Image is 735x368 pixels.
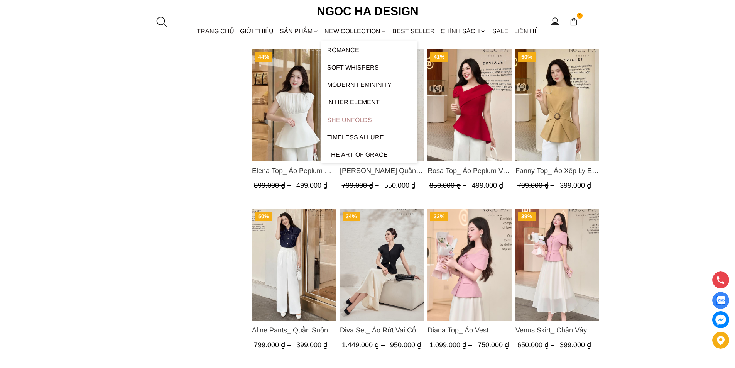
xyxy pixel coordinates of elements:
a: Product image - Diva Set_ Áo Rớt Vai Cổ V, Chân Váy Lụa Đuôi Cá A1078+CV134 [340,209,424,321]
span: 499.000 ₫ [472,181,503,189]
img: Rosa Top_ Áo Peplum Vai Lệch Xếp Ly Màu Đỏ A1064 [427,49,512,161]
a: Link to Elena Top_ Áo Peplum Cổ Nhún Màu Trắng A1066 [252,165,336,176]
a: BEST SELLER [390,21,438,41]
a: Link to Diana Top_ Áo Vest Choàng Vai Đính Cúc Màu Hồng A1052 [427,325,512,336]
a: Link to Diva Set_ Áo Rớt Vai Cổ V, Chân Váy Lụa Đuôi Cá A1078+CV134 [340,325,424,336]
a: TRANG CHỦ [194,21,237,41]
img: Aline Pants_ Quần Suông Xếp Ly Mềm Q063 [252,209,336,321]
a: Product image - Elena Top_ Áo Peplum Cổ Nhún Màu Trắng A1066 [252,49,336,161]
span: Diana Top_ Áo Vest Choàng Vai Đính Cúc Màu Hồng A1052 [427,325,512,336]
span: 750.000 ₫ [478,341,509,349]
span: Fanny Top_ Áo Xếp Ly Eo Sát Nách Màu Bee A1068 [515,165,599,176]
a: ROMANCE [321,41,417,59]
a: The Art Of Grace [321,146,417,163]
img: Lara Pants_ Quần Suông Trắng Q059 [340,49,424,161]
a: Link to Venus Skirt_ Chân Váy Xòe Màu Kem CV131 [515,325,599,336]
a: Soft Whispers [321,59,417,76]
a: Link to Lara Pants_ Quần Suông Trắng Q059 [340,165,424,176]
a: Link to Fanny Top_ Áo Xếp Ly Eo Sát Nách Màu Bee A1068 [515,165,599,176]
a: In Her Element [321,93,417,111]
a: Display image [712,292,729,309]
a: Ngoc Ha Design [310,2,426,20]
span: 799.000 ₫ [517,181,556,189]
img: Diana Top_ Áo Vest Choàng Vai Đính Cúc Màu Hồng A1052 [427,209,512,321]
span: Aline Pants_ Quần Suông Xếp Ly Mềm Q063 [252,325,336,336]
a: SALE [489,21,511,41]
a: Timeless Allure [321,129,417,146]
a: LIÊN HỆ [511,21,541,41]
span: 1 [577,13,583,19]
a: Product image - Lara Pants_ Quần Suông Trắng Q059 [340,49,424,161]
span: Elena Top_ Áo Peplum Cổ Nhún Màu Trắng A1066 [252,165,336,176]
a: NEW COLLECTION [321,21,389,41]
span: 950.000 ₫ [390,341,421,349]
img: Venus Skirt_ Chân Váy Xòe Màu Kem CV131 [515,209,599,321]
a: GIỚI THIỆU [237,21,277,41]
div: SẢN PHẨM [277,21,321,41]
span: Venus Skirt_ Chân Váy Xòe Màu Kem CV131 [515,325,599,336]
span: 850.000 ₫ [429,181,468,189]
span: 499.000 ₫ [296,181,328,189]
img: img-CART-ICON-ksit0nf1 [569,17,578,26]
div: Chính sách [438,21,489,41]
a: Product image - Fanny Top_ Áo Xếp Ly Eo Sát Nách Màu Bee A1068 [515,49,599,161]
img: Display image [716,296,725,305]
span: 550.000 ₫ [384,181,415,189]
span: [PERSON_NAME] Quần Suông Trắng Q059 [340,165,424,176]
a: Link to Aline Pants_ Quần Suông Xếp Ly Mềm Q063 [252,325,336,336]
span: 799.000 ₫ [341,181,380,189]
a: messenger [712,311,729,328]
span: 799.000 ₫ [254,341,293,349]
span: 1.449.000 ₫ [341,341,386,349]
a: Product image - Aline Pants_ Quần Suông Xếp Ly Mềm Q063 [252,209,336,321]
img: Fanny Top_ Áo Xếp Ly Eo Sát Nách Màu Bee A1068 [515,49,599,161]
a: Link to Rosa Top_ Áo Peplum Vai Lệch Xếp Ly Màu Đỏ A1064 [427,165,512,176]
span: 399.000 ₫ [559,181,591,189]
span: Rosa Top_ Áo Peplum Vai Lệch Xếp Ly Màu Đỏ A1064 [427,165,512,176]
span: 650.000 ₫ [517,341,556,349]
a: SHE UNFOLDS [321,111,417,129]
a: Product image - Venus Skirt_ Chân Váy Xòe Màu Kem CV131 [515,209,599,321]
span: 399.000 ₫ [296,341,328,349]
a: Modern Femininity [321,76,417,93]
span: 399.000 ₫ [559,341,591,349]
a: Product image - Rosa Top_ Áo Peplum Vai Lệch Xếp Ly Màu Đỏ A1064 [427,49,512,161]
span: 899.000 ₫ [254,181,293,189]
span: Diva Set_ Áo Rớt Vai Cổ V, Chân Váy Lụa Đuôi Cá A1078+CV134 [340,325,424,336]
span: 1.099.000 ₫ [429,341,474,349]
a: Product image - Diana Top_ Áo Vest Choàng Vai Đính Cúc Màu Hồng A1052 [427,209,512,321]
img: Elena Top_ Áo Peplum Cổ Nhún Màu Trắng A1066 [252,49,336,161]
img: Diva Set_ Áo Rớt Vai Cổ V, Chân Váy Lụa Đuôi Cá A1078+CV134 [340,209,424,321]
